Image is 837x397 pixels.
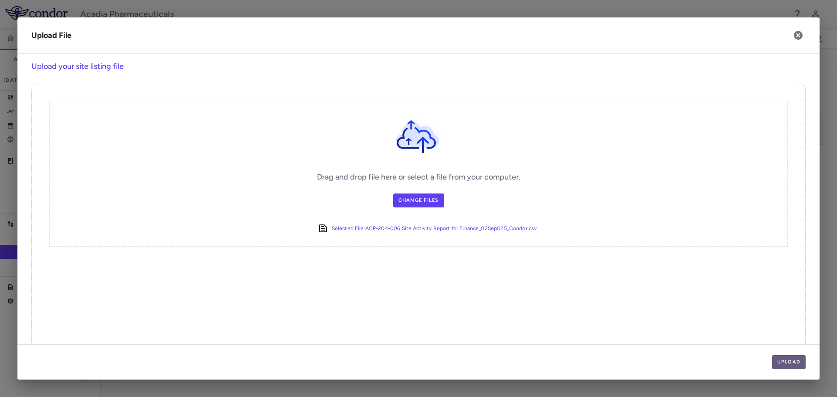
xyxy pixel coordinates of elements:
h6: Drag and drop file here or select a file from your computer. [317,171,521,183]
a: Selected File:ACP-204-006 Site Activity Report for Finance_02Sep025_Condor.csv [332,223,537,234]
button: Upload [772,355,806,369]
div: Upload File [31,30,71,41]
h6: Upload your site listing file [31,61,806,72]
label: Change Files [393,193,444,207]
